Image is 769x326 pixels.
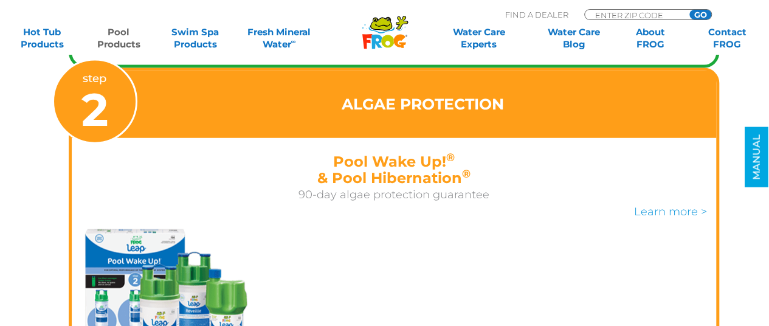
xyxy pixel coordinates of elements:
[697,26,757,50] a: ContactFROG
[165,26,225,50] a: Swim SpaProducts
[594,10,676,20] input: Zip Code Form
[634,205,707,218] a: Learn more >
[89,26,148,50] a: PoolProducts
[81,70,108,133] p: step
[430,26,527,50] a: Water CareExperts
[621,26,680,50] a: AboutFROG
[689,10,711,19] input: GO
[462,167,471,181] sup: ®
[81,186,707,203] p: 90-day algae protection guarantee
[544,26,604,50] a: Water CareBlog
[446,151,455,164] sup: ®
[505,9,568,20] p: Find A Dealer
[12,26,72,50] a: Hot TubProducts
[242,26,317,50] a: Fresh MineralWater∞
[745,127,768,187] a: MANUAL
[291,37,296,46] sup: ∞
[81,81,108,137] span: 2
[81,153,707,186] h4: Pool Wake Up! & Pool Hibernation
[342,94,504,115] h3: ALGAE PROTECTION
